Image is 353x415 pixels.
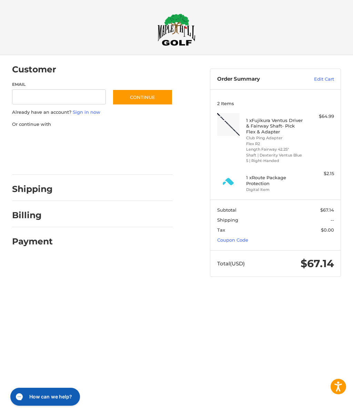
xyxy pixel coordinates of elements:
iframe: PayPal-paylater [68,134,120,147]
h3: Order Summary [217,76,297,83]
iframe: PayPal-venmo [10,155,61,168]
li: Flex R2 [246,141,303,147]
span: Tax [217,227,225,233]
p: Already have an account? [12,109,173,116]
a: Edit Cart [297,76,334,83]
a: Coupon Code [217,237,248,243]
li: Club Ping Adapter [246,135,303,141]
div: $64.99 [305,113,334,120]
span: Total (USD) [217,260,245,267]
label: Email [12,81,106,88]
span: -- [331,217,334,223]
h2: Customer [12,64,56,75]
h3: 2 Items [217,101,334,106]
span: Subtotal [217,207,236,213]
span: $67.14 [320,207,334,213]
li: Digital Item [246,187,303,193]
div: $2.15 [305,170,334,177]
h2: Billing [12,210,52,221]
iframe: Gorgias live chat messenger [7,385,82,408]
h2: Shipping [12,184,53,194]
iframe: PayPal-paypal [10,134,61,147]
h4: 1 x Fujikura Ventus Driver & Fairway Shaft- Pick Flex & Adapter [246,118,303,134]
a: Sign in now [73,109,100,115]
li: Shaft | Dexterity Ventus Blue 5 | Right-Handed [246,152,303,164]
h4: 1 x Route Package Protection [246,175,303,186]
h2: Payment [12,236,53,247]
p: Or continue with [12,121,173,128]
span: $0.00 [321,227,334,233]
span: $67.14 [301,257,334,270]
li: Length Fairway 42.25" [246,146,303,152]
span: Shipping [217,217,238,223]
img: Maple Hill Golf [158,13,195,46]
button: Continue [112,89,173,105]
